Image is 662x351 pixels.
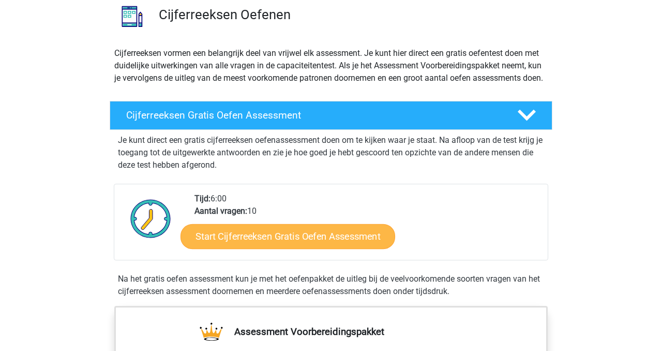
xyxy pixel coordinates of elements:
a: Start Cijferreeksen Gratis Oefen Assessment [180,224,395,248]
p: Je kunt direct een gratis cijferreeksen oefenassessment doen om te kijken waar je staat. Na afloo... [118,134,544,171]
a: Cijferreeksen Gratis Oefen Assessment [106,101,556,130]
div: 6:00 10 [187,193,547,260]
h4: Cijferreeksen Gratis Oefen Assessment [126,109,501,121]
b: Aantal vragen: [194,206,247,216]
p: Cijferreeksen vormen een belangrijk deel van vrijwel elk assessment. Je kunt hier direct een grat... [114,47,548,84]
img: Klok [125,193,177,244]
h3: Cijferreeksen Oefenen [159,7,544,23]
b: Tijd: [194,194,210,203]
div: Na het gratis oefen assessment kun je met het oefenpakket de uitleg bij de veelvoorkomende soorte... [114,273,548,298]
